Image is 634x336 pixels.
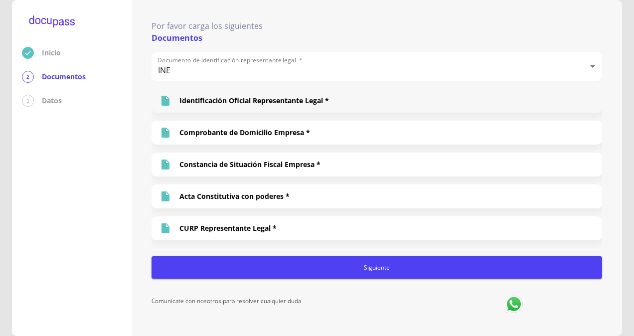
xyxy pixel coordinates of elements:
span: Siguiente [156,262,598,273]
div: Constancia de Situación Fiscal Empresa * [152,153,602,176]
div: 3 [22,95,34,107]
p: Comunícate con nosotros para resolver cualquier duda [152,294,489,316]
div: Acta Constitutiva con poderes * [152,184,602,208]
p: Acta Constitutiva con poderes * [179,191,290,201]
p: Datos [42,96,62,106]
p: Documentos [42,72,86,82]
div: Identificación Oficial Representante Legal * [152,89,602,113]
p: Constancia de Situación Fiscal Empresa * [179,160,320,169]
div: CURP Representante Legal * [152,216,602,240]
p: Identificación Oficial Representante Legal * [179,96,329,106]
div: INE [152,52,602,81]
p: Inicio [42,48,61,58]
img: whatsapp logo [504,294,524,314]
p: Por favor carga los siguientes [152,20,263,32]
button: Siguiente [152,256,602,279]
img: logo [22,10,82,35]
p: CURP Representante Legal * [179,223,277,233]
div: 2 [22,71,34,83]
p: Documentos [152,32,263,44]
div: Comprobante de Domicilio Empresa * [152,121,602,145]
p: Comprobante de Domicilio Empresa * [179,128,310,138]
